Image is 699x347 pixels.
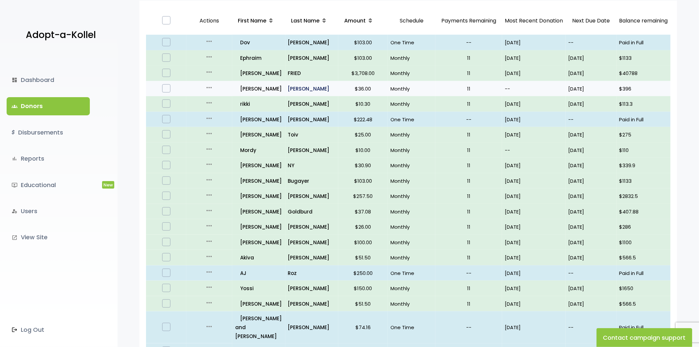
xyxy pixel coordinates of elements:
[236,54,283,62] p: Ephraim
[438,238,499,247] p: 11
[205,252,213,260] i: more_horiz
[288,284,336,293] a: [PERSON_NAME]
[288,130,336,139] p: Toiv
[438,269,499,278] p: --
[505,54,563,62] p: [DATE]
[341,192,385,201] p: $257.50
[205,53,213,61] i: more_horiz
[236,253,283,262] p: Akiva
[619,99,668,108] p: $113.3
[341,284,385,293] p: $150.00
[438,84,499,93] p: 11
[236,269,283,278] p: AJ
[236,130,283,139] a: [PERSON_NAME]
[12,208,18,214] i: manage_accounts
[390,269,433,278] p: One Time
[568,207,614,216] p: [DATE]
[7,202,90,220] a: manage_accountsUsers
[205,145,213,153] i: more_horiz
[568,323,614,332] p: --
[205,99,213,107] i: more_horiz
[288,323,336,332] a: [PERSON_NAME]
[568,222,614,231] p: [DATE]
[438,253,499,262] p: 11
[341,99,385,108] p: $10.30
[438,161,499,170] p: 11
[619,299,668,308] p: $566.5
[390,284,433,293] p: Monthly
[288,269,336,278] a: Roz
[341,299,385,308] p: $51.50
[288,84,336,93] p: [PERSON_NAME]
[619,69,668,78] p: $40788
[288,38,336,47] a: [PERSON_NAME]
[438,176,499,185] p: 11
[568,284,614,293] p: [DATE]
[505,130,563,139] p: [DATE]
[438,323,499,332] p: --
[438,192,499,201] p: 11
[568,69,614,78] p: [DATE]
[205,68,213,76] i: more_horiz
[568,176,614,185] p: [DATE]
[288,99,336,108] a: [PERSON_NAME]
[236,161,283,170] a: [PERSON_NAME]
[341,115,385,124] p: $222.48
[205,222,213,230] i: more_horiz
[189,10,229,32] p: Actions
[619,84,668,93] p: $396
[288,253,336,262] a: [PERSON_NAME]
[7,150,90,168] a: bar_chartReports
[288,222,336,231] a: [PERSON_NAME]
[619,207,668,216] p: $407.88
[619,115,668,124] p: Paid in Full
[568,16,614,26] p: Next Due Date
[390,253,433,262] p: Monthly
[438,284,499,293] p: 11
[205,160,213,168] i: more_horiz
[390,299,433,308] p: Monthly
[236,284,283,293] a: Yossi
[288,207,336,216] p: Goldburd
[288,161,336,170] a: NY
[597,328,692,347] button: Contact campaign support
[390,130,433,139] p: Monthly
[505,115,563,124] p: [DATE]
[619,161,668,170] p: $339.9
[288,115,336,124] a: [PERSON_NAME]
[619,323,668,332] p: Paid in Full
[236,207,283,216] a: [PERSON_NAME]
[236,238,283,247] a: [PERSON_NAME]
[102,181,114,189] span: New
[438,146,499,155] p: 11
[505,253,563,262] p: [DATE]
[505,99,563,108] p: [DATE]
[288,192,336,201] p: [PERSON_NAME]
[12,103,18,109] span: groups
[619,146,668,155] p: $110
[568,38,614,47] p: --
[390,84,433,93] p: Monthly
[7,71,90,89] a: dashboardDashboard
[390,176,433,185] p: Monthly
[568,115,614,124] p: --
[288,54,336,62] p: [PERSON_NAME]
[236,222,283,231] p: [PERSON_NAME]
[568,238,614,247] p: [DATE]
[438,299,499,308] p: 11
[205,283,213,291] i: more_horiz
[505,299,563,308] p: [DATE]
[288,299,336,308] p: [PERSON_NAME]
[341,38,385,47] p: $103.00
[288,69,336,78] a: FRIED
